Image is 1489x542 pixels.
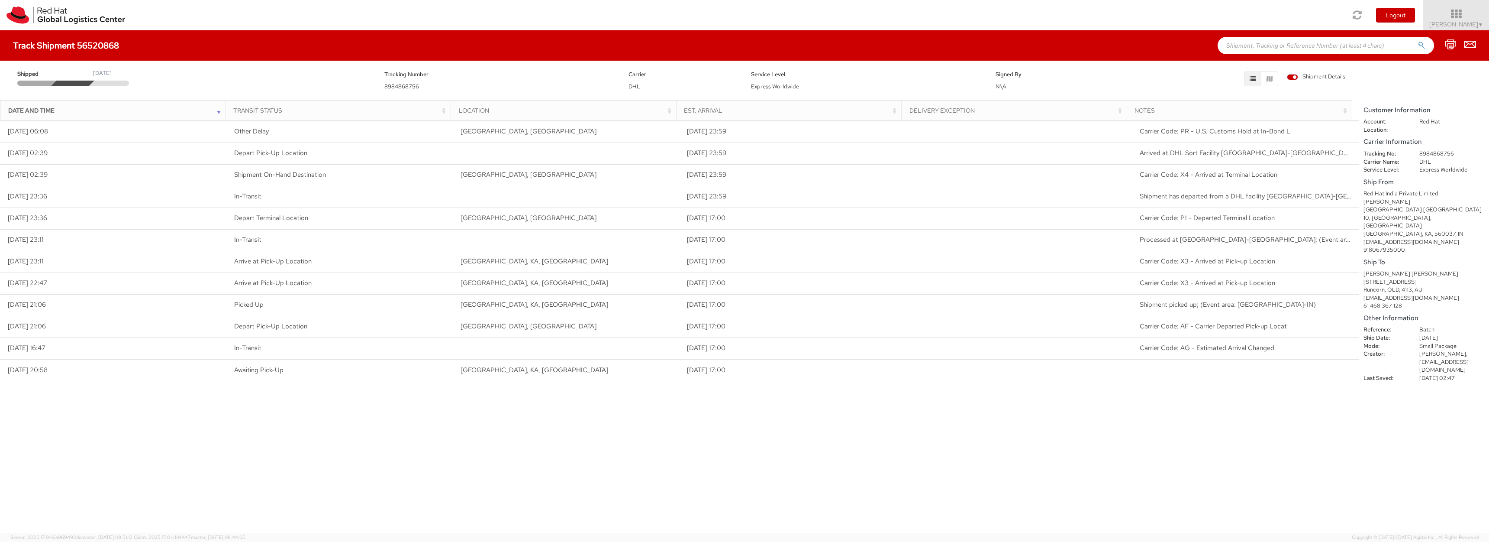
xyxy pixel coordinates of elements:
[384,83,419,90] span: 8984868756
[1218,37,1434,54] input: Shipment, Tracking or Reference Number (at least 4 chars)
[234,279,312,287] span: Arrive at Pick-Up Location
[384,71,616,78] h5: Tracking Number
[234,235,261,244] span: In-Transit
[1429,20,1483,28] span: [PERSON_NAME]
[234,149,307,157] span: Depart Pick-Up Location
[679,294,906,316] td: [DATE] 17:00
[234,192,261,201] span: In-Transit
[1357,374,1413,383] dt: Last Saved:
[1363,246,1485,254] div: 918067935000
[1287,73,1345,81] span: Shipment Details
[679,164,906,186] td: [DATE] 23:59
[1357,118,1413,126] dt: Account:
[93,69,112,78] div: [DATE]
[13,41,119,50] h4: Track Shipment 56520868
[1478,21,1483,28] span: ▼
[1363,315,1485,322] h5: Other Information
[1352,534,1479,541] span: Copyright © [DATE]-[DATE] Agistix Inc., All Rights Reserved
[1363,238,1485,247] div: [EMAIL_ADDRESS][DOMAIN_NAME]
[461,170,596,179] span: Bangalore, IN
[234,257,312,266] span: Arrive at Pick-Up Location
[1140,214,1275,222] span: Carrier Code: P1 - Departed Terminal Location
[679,359,906,381] td: [DATE] 17:00
[679,121,906,143] td: [DATE] 23:59
[1140,257,1275,266] span: Carrier Code: X3 - Arrived at Pick-up Location
[459,106,674,115] div: Location
[461,300,608,309] span: BANGALORE, KA, IN
[1134,106,1349,115] div: Notes
[751,71,983,78] h5: Service Level
[1140,170,1277,179] span: Carrier Code: X4 - Arrived at Terminal Location
[1140,279,1275,287] span: Carrier Code: X3 - Arrived at Pick-up Location
[234,366,284,374] span: Awaiting Pick-Up
[461,366,608,374] span: BANGALORE, KA, IN
[1363,294,1485,302] div: [EMAIL_ADDRESS][DOMAIN_NAME]
[1357,350,1413,358] dt: Creator:
[234,300,264,309] span: Picked Up
[461,127,596,136] span: Bangalore, IN
[234,170,326,179] span: Shipment On-Hand Destination
[679,316,906,338] td: [DATE] 17:00
[1140,322,1287,331] span: Carrier Code: AF - Carrier Departed Pick-up Locat
[1363,278,1485,286] div: [STREET_ADDRESS]
[679,273,906,294] td: [DATE] 17:00
[1363,270,1485,278] div: [PERSON_NAME] [PERSON_NAME]
[1363,259,1485,266] h5: Ship To
[679,251,906,273] td: [DATE] 17:00
[1419,350,1467,357] span: [PERSON_NAME],
[679,338,906,359] td: [DATE] 17:00
[1140,235,1434,244] span: Processed at BANGALORE-INDIA; (Event area: Bangalore-IN)
[1376,8,1415,23] button: Logout
[1363,138,1485,146] h5: Carrier Information
[461,214,596,222] span: Bangalore, IN
[6,6,125,24] img: rh-logistics-00dfa346123c4ec078e1.svg
[1357,158,1413,166] dt: Carrier Name:
[1357,126,1413,134] dt: Location:
[1363,190,1485,206] div: Red Hat India Private Limited [PERSON_NAME]
[1363,107,1485,114] h5: Customer Information
[996,83,1006,90] span: N\A
[8,106,223,115] div: Date and Time
[1357,326,1413,334] dt: Reference:
[1287,73,1345,82] label: Shipment Details
[679,143,906,164] td: [DATE] 23:59
[1140,127,1290,136] span: Carrier Code: PR - U.S. Customs Hold at In-Bond L
[1140,344,1274,352] span: Carrier Code: AG - Estimated Arrival Changed
[684,106,899,115] div: Est. Arrival
[679,229,906,251] td: [DATE] 17:00
[1363,302,1485,310] div: 61 468 367 128
[751,83,799,90] span: Express Worldwide
[1140,149,1476,157] span: Arrived at DHL Sort Facility BANGALORE-INDIA; (Event area: Bangalore-IN)
[1363,179,1485,186] h5: Ship From
[909,106,1124,115] div: Delivery Exception
[1357,334,1413,342] dt: Ship Date:
[996,71,1105,78] h5: Signed By
[628,83,640,90] span: DHL
[10,534,132,540] span: Server: 2025.17.0-16a969492de
[1363,286,1485,294] div: Runcorn, QLD, 4113, AU
[1140,300,1316,309] span: Shipment picked up; (Event area: Bangalore-IN)
[234,214,308,222] span: Depart Terminal Location
[234,127,269,136] span: Other Delay
[234,322,307,331] span: Depart Pick-Up Location
[17,70,55,78] span: Shipped
[1357,342,1413,351] dt: Mode:
[628,71,738,78] h5: Carrier
[679,186,906,208] td: [DATE] 23:59
[233,106,448,115] div: Transit Status
[81,534,132,540] span: master, [DATE] 09:51:12
[461,322,596,331] span: Bangalore, IN
[461,257,608,266] span: BANGALORE, KA, IN
[134,534,245,540] span: Client: 2025.17.0-cb14447
[679,208,906,229] td: [DATE] 17:00
[1357,150,1413,158] dt: Tracking No:
[1357,166,1413,174] dt: Service Level:
[1363,206,1485,230] div: [GEOGRAPHIC_DATA] [GEOGRAPHIC_DATA] 10, [GEOGRAPHIC_DATA], [GEOGRAPHIC_DATA]
[191,534,245,540] span: master, [DATE] 08:44:05
[461,279,608,287] span: BANGALORE, KA, IN
[1363,230,1485,238] div: [GEOGRAPHIC_DATA], KA, 560037, IN
[234,344,261,352] span: In-Transit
